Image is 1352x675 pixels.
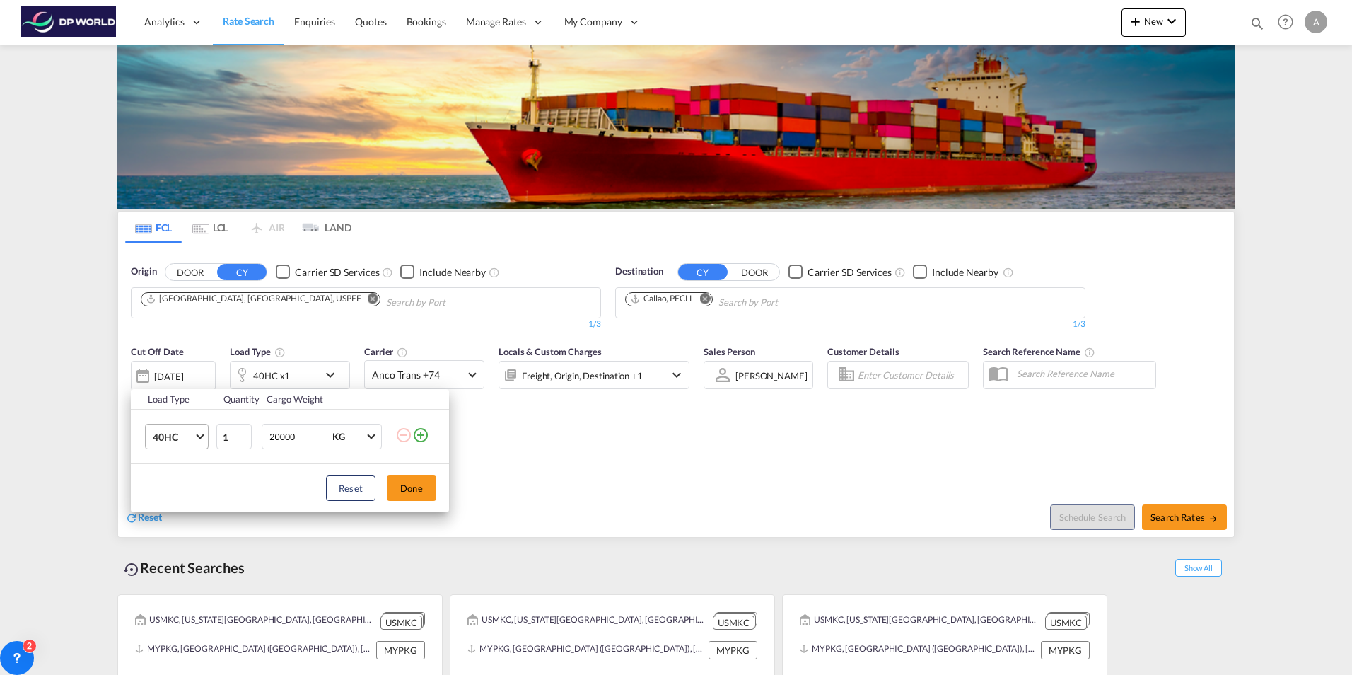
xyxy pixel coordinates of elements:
input: Qty [216,424,252,449]
span: 40HC [153,430,194,444]
input: Enter Weight [268,425,325,449]
md-icon: icon-minus-circle-outline [395,427,412,444]
md-icon: icon-plus-circle-outline [412,427,429,444]
button: Reset [326,475,375,501]
div: Cargo Weight [267,393,387,405]
md-select: Choose: 40HC [145,424,209,449]
th: Quantity [215,389,259,410]
button: Done [387,475,436,501]
div: KG [332,431,345,442]
th: Load Type [131,389,215,410]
